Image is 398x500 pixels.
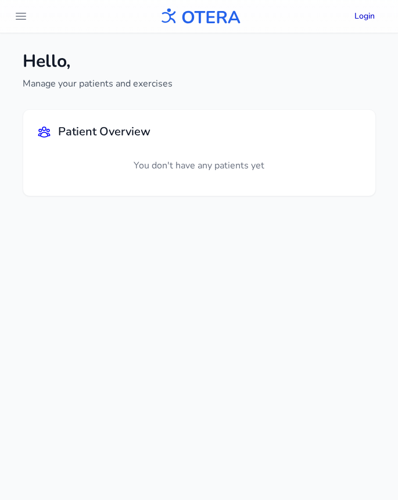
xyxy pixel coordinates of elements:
p: Manage your patients and exercises [23,77,173,91]
h2: Patient Overview [58,124,150,140]
h1: Hello, [23,51,173,72]
img: OTERA logo [157,3,241,30]
a: Login [345,6,384,27]
p: You don't have any patients yet [37,149,361,182]
button: header.menu.open [9,5,33,28]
